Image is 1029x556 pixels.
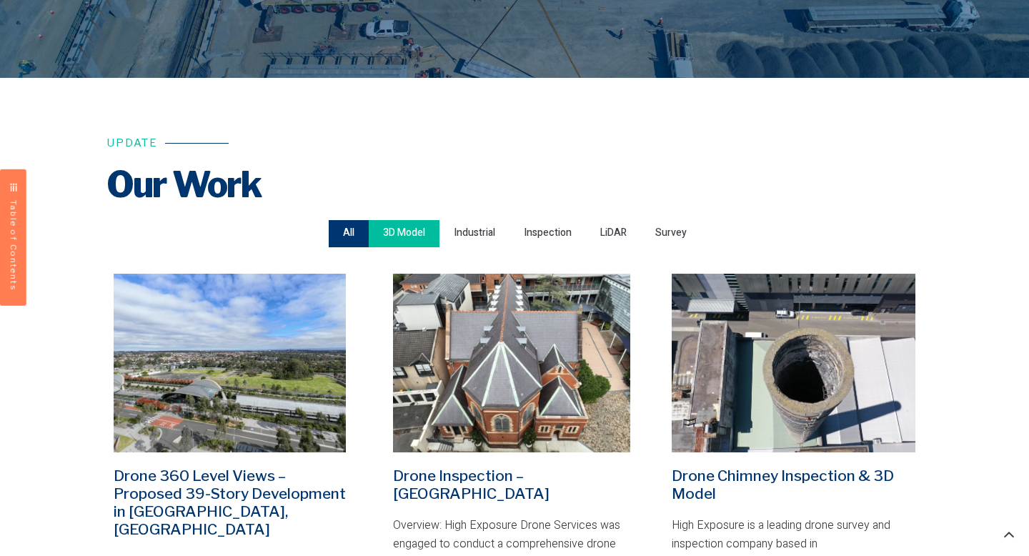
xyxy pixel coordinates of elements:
[393,467,550,502] a: Drone Inspection – [GEOGRAPHIC_DATA]
[672,467,894,502] a: Drone Chimney Inspection & 3D Model
[106,163,923,206] h2: Our Work
[343,224,354,243] span: All
[114,467,346,539] a: Drone 360 Level Views – Proposed 39-Story Development in [GEOGRAPHIC_DATA], [GEOGRAPHIC_DATA]
[9,200,19,292] span: Table of Contents
[383,224,425,243] span: 3D Model
[454,224,495,243] span: Industrial
[524,224,572,243] span: Inspection
[655,224,687,243] span: Survey
[600,224,627,243] span: LiDAR
[106,138,158,149] h6: Update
